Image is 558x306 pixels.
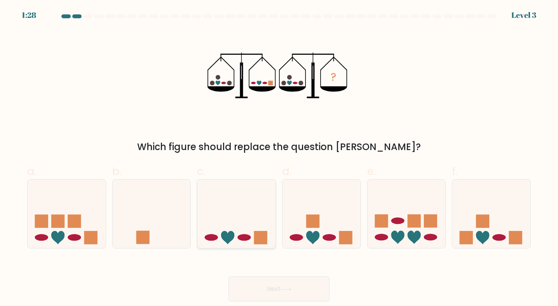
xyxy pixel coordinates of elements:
div: Which figure should replace the question [PERSON_NAME]? [32,140,526,154]
div: 1:28 [22,9,36,21]
tspan: ? [331,70,337,85]
span: e. [367,164,376,179]
div: Level 3 [511,9,536,21]
button: Next [228,276,330,301]
span: c. [197,164,206,179]
span: a. [27,164,37,179]
span: b. [112,164,122,179]
span: d. [282,164,291,179]
span: f. [452,164,457,179]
